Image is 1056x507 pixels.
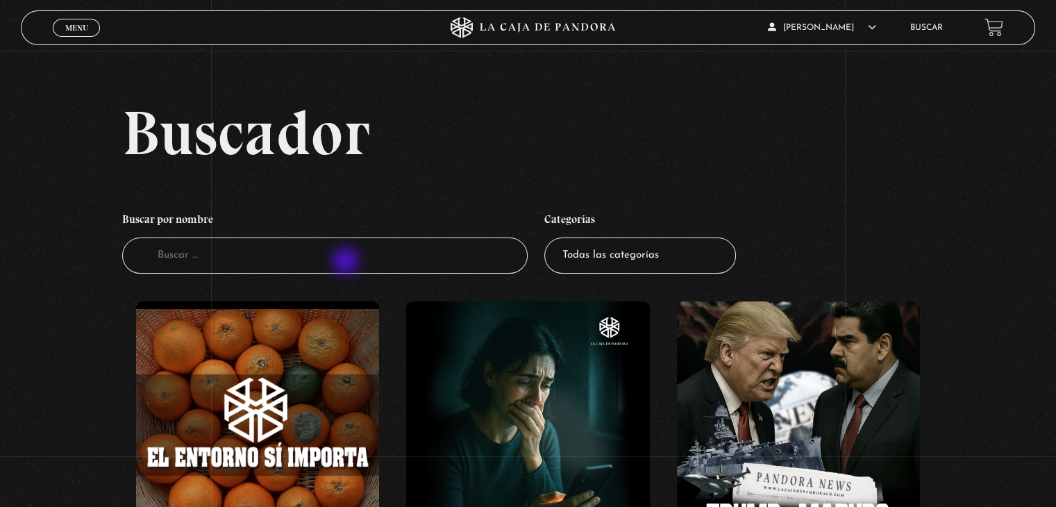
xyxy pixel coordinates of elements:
a: Buscar [910,24,943,32]
h4: Buscar por nombre [122,206,528,238]
span: Menu [65,24,88,32]
span: Cerrar [60,35,93,44]
h4: Categorías [544,206,736,238]
span: [PERSON_NAME] [768,24,876,32]
h2: Buscador [122,101,1034,164]
a: View your shopping cart [984,18,1003,37]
